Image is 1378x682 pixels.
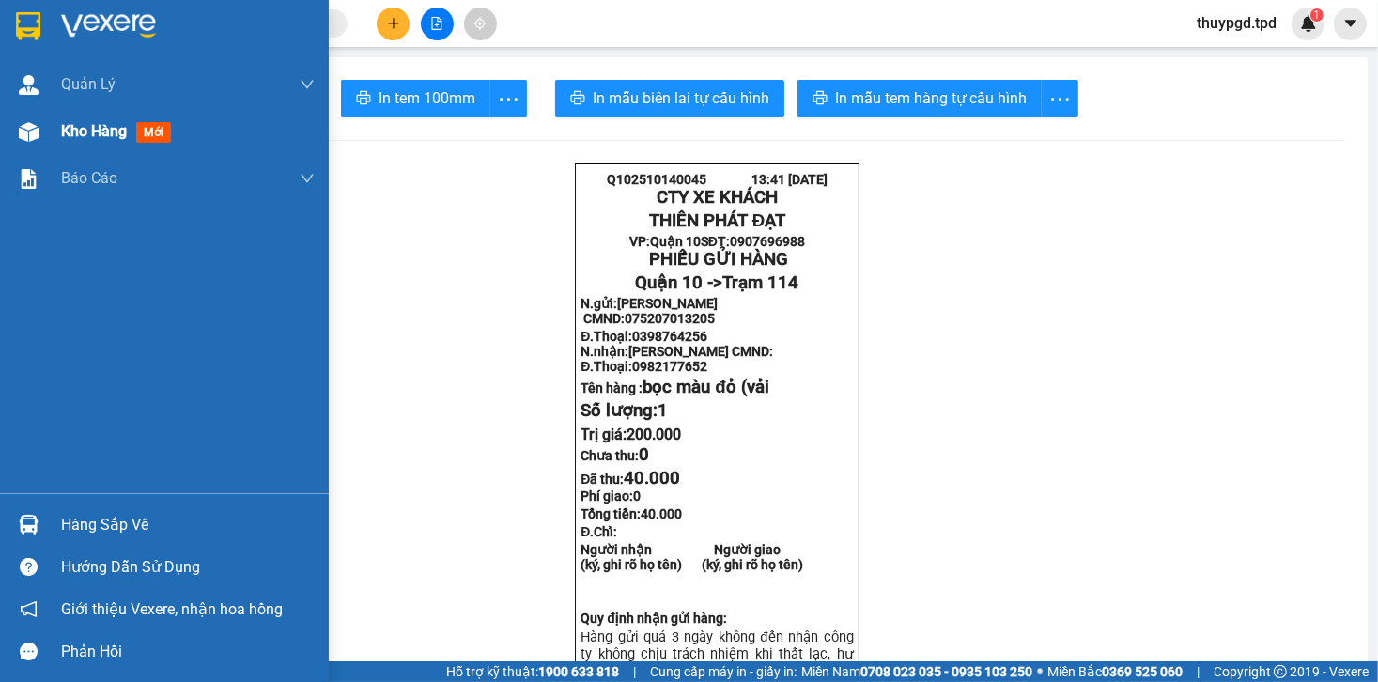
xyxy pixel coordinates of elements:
strong: Đ.Thoại: [581,329,707,344]
span: [PERSON_NAME] CMND: [628,344,773,359]
button: more [1041,80,1078,117]
span: Giới thiệu Vexere, nhận hoa hồng [61,597,283,621]
div: Phản hồi [61,638,315,666]
span: 1 [1313,8,1320,22]
span: Hỗ trợ kỹ thuật: [446,661,619,682]
div: Hướng dẫn sử dụng [61,553,315,581]
strong: Phí giao: [581,488,641,504]
span: 200.000 [627,426,681,443]
strong: Đã thu: [581,472,680,487]
span: Đ.Chỉ: [581,524,617,539]
span: Quận 10 [650,234,701,249]
span: Trị giá: [581,426,681,443]
strong: VP: SĐT: [629,234,805,249]
span: 0982177652 [632,359,707,374]
strong: Người nhận Người giao [581,542,781,557]
span: down [300,77,315,92]
img: icon-new-feature [1300,15,1317,32]
span: plus [387,17,400,30]
button: printerIn mẫu tem hàng tự cấu hình [797,80,1042,117]
img: warehouse-icon [19,75,39,95]
span: 40.000 [624,468,680,488]
button: aim [464,8,497,40]
strong: 0708 023 035 - 0935 103 250 [860,664,1032,679]
span: 0 [633,488,641,504]
img: solution-icon [19,169,39,189]
img: warehouse-icon [19,515,39,535]
strong: N.gửi: [581,296,726,326]
div: 075207013205 [16,87,166,110]
span: aim [473,17,487,30]
strong: 1900 633 818 [538,664,619,679]
strong: Quy định nhận gửi hàng: [581,611,727,626]
span: printer [356,90,371,108]
span: CR : [14,123,43,143]
strong: N.nhận: [581,344,773,359]
strong: CTY XE KHÁCH [657,187,778,208]
span: 1 [658,400,668,421]
div: Hàng sắp về [61,511,315,539]
div: [PERSON_NAME] [179,39,330,61]
span: 0 [639,444,649,465]
span: 40.000 [641,506,682,521]
sup: 1 [1310,8,1324,22]
strong: 0369 525 060 [1102,664,1183,679]
span: question-circle [20,558,38,576]
strong: Đ.Thoại: [581,359,707,374]
span: Miền Bắc [1047,661,1183,682]
span: printer [813,90,828,108]
img: warehouse-icon [19,122,39,142]
button: plus [377,8,410,40]
span: In mẫu tem hàng tự cấu hình [835,86,1027,110]
img: logo-vxr [16,12,40,40]
span: more [490,87,526,111]
span: thuypgd.tpd [1182,11,1292,35]
span: more [1042,87,1077,111]
span: caret-down [1342,15,1359,32]
div: 40.000 [14,121,169,144]
span: Quận 10 -> [635,272,798,293]
button: file-add [421,8,454,40]
span: Báo cáo [61,166,117,190]
span: Kho hàng [61,122,127,140]
span: Trạm 114 [722,272,798,293]
span: PHIẾU GỬI HÀNG [649,249,788,270]
strong: (ký, ghi rõ họ tên) (ký, ghi rõ họ tên) [581,557,803,572]
button: printerIn tem 100mm [341,80,490,117]
span: | [1197,661,1200,682]
span: | [633,661,636,682]
span: Hàng gửi quá 3 ngày không đến nhận công ty không chịu trách nhiệm khi thất lạc, hư hỏn... [581,628,853,679]
strong: Tên hàng : [581,380,768,395]
span: [DATE] [788,172,828,187]
span: Quản Lý [61,72,116,96]
span: message [20,643,38,660]
span: In tem 100mm [379,86,475,110]
button: printerIn mẫu biên lai tự cấu hình [555,80,784,117]
button: caret-down [1334,8,1367,40]
span: Miền Nam [801,661,1032,682]
span: Q102510140045 [607,172,706,187]
span: Cung cấp máy in - giấy in: [650,661,797,682]
div: Trạm 114 [179,16,330,39]
span: mới [136,122,171,143]
button: more [489,80,527,117]
div: [PERSON_NAME] [16,39,166,61]
strong: Chưa thu: [581,448,649,463]
span: 13:41 [751,172,785,187]
span: 0398764256 [632,329,707,344]
span: ⚪️ [1037,668,1043,675]
span: Nhận: [179,18,225,38]
div: Quận 10 [16,16,166,39]
span: Gửi: [16,18,45,38]
span: copyright [1274,665,1287,678]
span: notification [20,600,38,618]
span: down [300,171,315,186]
span: 075207013205 [625,311,715,326]
span: Số lượng: [581,400,668,421]
strong: THIÊN PHÁT ĐẠT [649,210,785,231]
span: printer [570,90,585,108]
span: In mẫu biên lai tự cấu hình [593,86,769,110]
span: bọc màu đỏ (vải [643,377,768,397]
span: file-add [430,17,443,30]
span: 0907696988 [730,234,805,249]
